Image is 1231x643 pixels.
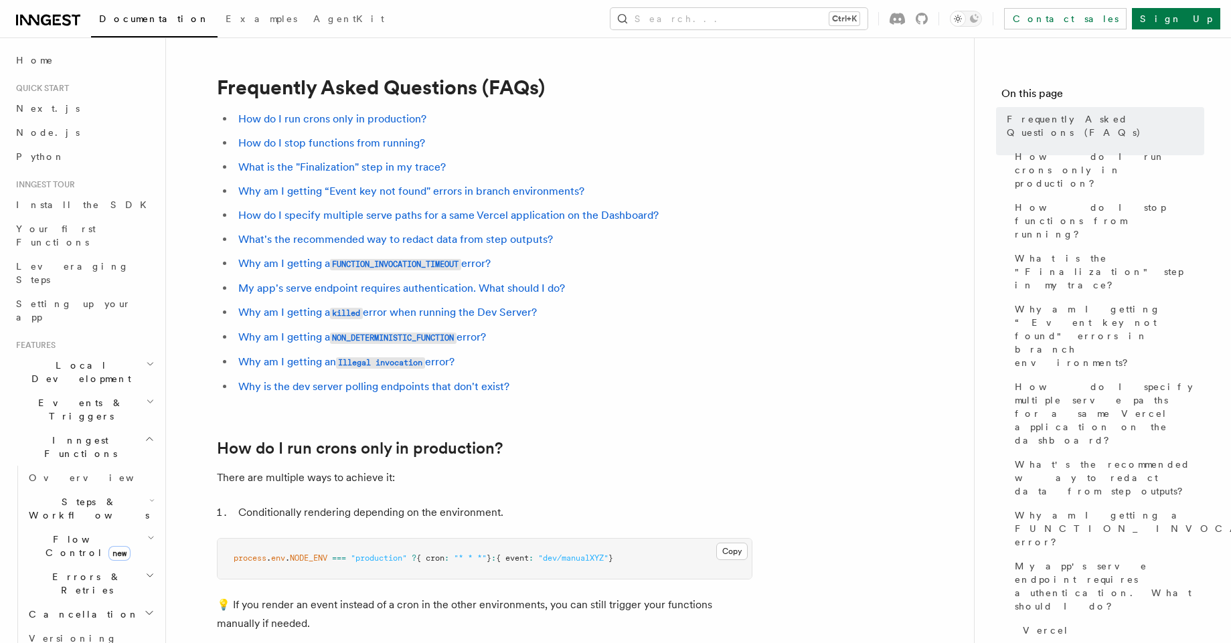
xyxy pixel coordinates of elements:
[1001,86,1204,107] h4: On this page
[1017,618,1204,642] a: Vercel
[29,472,167,483] span: Overview
[1004,8,1127,29] a: Contact sales
[11,391,157,428] button: Events & Triggers
[330,333,457,344] code: NON_DETERMINISTIC_FUNCTION
[11,217,157,254] a: Your first Functions
[23,495,149,522] span: Steps & Workflows
[217,439,503,458] a: How do I run crons only in production?
[23,608,139,621] span: Cancellation
[218,4,305,36] a: Examples
[608,553,613,563] span: }
[1015,302,1204,369] span: Why am I getting “Event key not found" errors in branch environments?
[23,490,157,527] button: Steps & Workflows
[16,199,155,210] span: Install the SDK
[11,83,69,94] span: Quick start
[16,261,129,285] span: Leveraging Steps
[1009,246,1204,297] a: What is the "Finalization" step in my trace?
[11,434,145,460] span: Inngest Functions
[23,602,157,626] button: Cancellation
[11,145,157,169] a: Python
[16,54,54,67] span: Home
[305,4,392,36] a: AgentKit
[1001,107,1204,145] a: Frequently Asked Questions (FAQs)
[11,292,157,329] a: Setting up your app
[217,595,752,633] p: 💡 If you render an event instead of a cron in the other environments, you can still trigger your ...
[313,13,384,24] span: AgentKit
[238,112,426,125] a: How do I run crons only in production?
[238,306,537,318] a: Why am I getting akillederror when running the Dev Server?
[238,185,584,197] a: Why am I getting “Event key not found" errors in branch environments?
[1009,375,1204,452] a: How do I specify multiple serve paths for a same Vercel application on the dashboard?
[1009,145,1204,195] a: How do I run crons only in production?
[23,570,145,597] span: Errors & Retries
[1015,150,1204,190] span: How do I run crons only in production?
[412,553,416,563] span: ?
[11,353,157,391] button: Local Development
[330,308,363,319] code: killed
[1009,452,1204,503] a: What's the recommended way to redact data from step outputs?
[1023,624,1069,637] span: Vercel
[217,468,752,487] p: There are multiple ways to achieve it:
[716,543,748,560] button: Copy
[23,466,157,490] a: Overview
[950,11,982,27] button: Toggle dark mode
[11,396,146,423] span: Events & Triggers
[238,257,491,270] a: Why am I getting aFUNCTION_INVOCATION_TIMEOUTerror?
[1009,195,1204,246] a: How do I stop functions from running?
[529,553,534,563] span: :
[266,553,271,563] span: .
[23,533,147,559] span: Flow Control
[99,13,210,24] span: Documentation
[1007,112,1204,139] span: Frequently Asked Questions (FAQs)
[234,553,266,563] span: process
[91,4,218,37] a: Documentation
[226,13,297,24] span: Examples
[1132,8,1220,29] a: Sign Up
[11,193,157,217] a: Install the SDK
[11,428,157,466] button: Inngest Functions
[16,298,131,323] span: Setting up your app
[1009,503,1204,554] a: Why am I getting a FUNCTION_INVOCATION_TIMEOUT error?
[11,359,146,385] span: Local Development
[1015,380,1204,447] span: How do I specify multiple serve paths for a same Vercel application on the dashboard?
[1015,559,1204,613] span: My app's serve endpoint requires authentication. What should I do?
[23,565,157,602] button: Errors & Retries
[11,340,56,351] span: Features
[1015,252,1204,292] span: What is the "Finalization" step in my trace?
[285,553,290,563] span: .
[336,357,425,369] code: Illegal invocation
[23,527,157,565] button: Flow Controlnew
[16,223,96,248] span: Your first Functions
[1009,297,1204,375] a: Why am I getting “Event key not found" errors in branch environments?
[11,48,157,72] a: Home
[1015,458,1204,498] span: What's the recommended way to redact data from step outputs?
[11,179,75,190] span: Inngest tour
[416,553,444,563] span: { cron
[1015,201,1204,241] span: How do I stop functions from running?
[16,127,80,138] span: Node.js
[238,209,659,221] a: How do I specify multiple serve paths for a same Vercel application on the Dashboard?
[1009,554,1204,618] a: My app's serve endpoint requires authentication. What should I do?
[217,75,752,99] h1: Frequently Asked Questions (FAQs)
[829,12,859,25] kbd: Ctrl+K
[16,151,65,162] span: Python
[234,503,752,522] li: Conditionally rendering depending on the environment.
[290,553,327,563] span: NODE_ENV
[351,553,407,563] span: "production"
[238,161,446,173] a: What is the "Finalization" step in my trace?
[538,553,608,563] span: "dev/manualXYZ"
[11,120,157,145] a: Node.js
[496,553,529,563] span: { event
[271,553,285,563] span: env
[238,331,486,343] a: Why am I getting aNON_DETERMINISTIC_FUNCTIONerror?
[444,553,449,563] span: :
[238,233,553,246] a: What's the recommended way to redact data from step outputs?
[491,553,496,563] span: :
[11,254,157,292] a: Leveraging Steps
[330,259,461,270] code: FUNCTION_INVOCATION_TIMEOUT
[487,553,491,563] span: }
[610,8,868,29] button: Search...Ctrl+K
[108,546,131,561] span: new
[238,380,509,393] a: Why is the dev server polling endpoints that don't exist?
[238,355,455,368] a: Why am I getting anIllegal invocationerror?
